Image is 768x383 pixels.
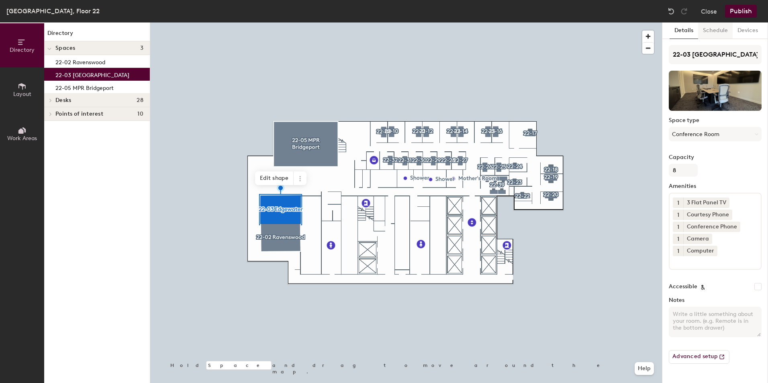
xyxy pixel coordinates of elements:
h1: Directory [44,29,150,41]
span: Directory [10,47,35,53]
button: Help [635,362,654,375]
button: 1 [673,222,683,232]
div: [GEOGRAPHIC_DATA], Floor 22 [6,6,100,16]
div: Computer [683,246,717,256]
img: The space named 22-03 Edgewater [669,71,762,111]
button: Advanced setup [669,350,729,364]
div: 3 Flat Panel TV [683,198,729,208]
label: Amenities [669,183,762,189]
img: Redo [680,7,688,15]
label: Capacity [669,154,762,161]
span: Points of interest [55,111,103,117]
label: Accessible [669,283,697,290]
span: 3 [140,45,143,51]
span: 1 [677,223,679,231]
button: 1 [673,198,683,208]
button: Conference Room [669,127,762,141]
label: Notes [669,297,762,304]
span: Work Areas [7,135,37,142]
button: Close [701,5,717,18]
div: Courtesy Phone [683,210,732,220]
button: Devices [733,22,763,39]
div: Camera [683,234,712,244]
span: Layout [13,91,31,98]
label: Space type [669,117,762,124]
button: Details [670,22,698,39]
span: 1 [677,199,679,207]
span: 28 [137,97,143,104]
p: 22-02 Ravenswood [55,57,105,66]
button: 1 [673,246,683,256]
button: 1 [673,234,683,244]
span: Edit shape [255,171,294,185]
span: 1 [677,235,679,243]
button: 1 [673,210,683,220]
span: Desks [55,97,71,104]
button: Schedule [698,22,733,39]
span: 10 [137,111,143,117]
span: Spaces [55,45,76,51]
div: Conference Phone [683,222,740,232]
p: 22-05 MPR Bridgeport [55,82,114,92]
img: Undo [667,7,675,15]
button: Publish [725,5,757,18]
span: 1 [677,247,679,255]
span: 1 [677,211,679,219]
p: 22-03 [GEOGRAPHIC_DATA] [55,69,129,79]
